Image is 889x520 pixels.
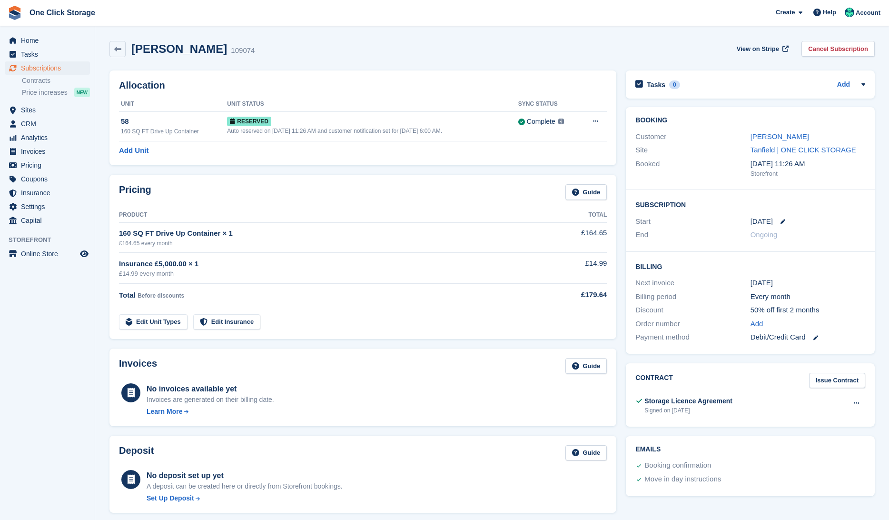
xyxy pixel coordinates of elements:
[776,8,795,17] span: Create
[801,41,875,57] a: Cancel Subscription
[837,80,850,90] a: Add
[79,248,90,260] a: Preview store
[21,131,78,144] span: Analytics
[147,470,343,481] div: No deposit set up yet
[635,446,865,453] h2: Emails
[193,314,261,330] a: Edit Insurance
[635,216,750,227] div: Start
[644,396,732,406] div: Storage Licence Agreement
[21,34,78,47] span: Home
[147,407,274,417] a: Learn More
[26,5,99,20] a: One Click Storage
[21,117,78,130] span: CRM
[565,184,607,200] a: Guide
[635,278,750,289] div: Next invoice
[5,247,90,260] a: menu
[21,103,78,117] span: Sites
[635,159,750,179] div: Booked
[635,332,750,343] div: Payment method
[5,159,90,172] a: menu
[119,80,607,91] h2: Allocation
[751,291,865,302] div: Every month
[119,269,532,279] div: £14.99 every month
[635,291,750,302] div: Billing period
[751,146,856,154] a: Tanfield | ONE CLICK STORAGE
[532,253,607,284] td: £14.99
[121,116,227,127] div: 58
[21,186,78,200] span: Insurance
[147,493,194,503] div: Set Up Deposit
[532,222,607,252] td: £164.65
[8,6,22,20] img: stora-icon-8386f47178a22dfd0bd8f6a31ec36ba5ce8667c1dd55bd0f319d3a0aa187defe.svg
[635,200,865,209] h2: Subscription
[751,159,865,170] div: [DATE] 11:26 AM
[669,80,680,89] div: 0
[21,48,78,61] span: Tasks
[9,235,95,245] span: Storefront
[518,97,580,112] th: Sync Status
[119,208,532,223] th: Product
[635,145,750,156] div: Site
[5,61,90,75] a: menu
[21,159,78,172] span: Pricing
[5,145,90,158] a: menu
[119,184,151,200] h2: Pricing
[21,247,78,260] span: Online Store
[751,169,865,179] div: Storefront
[635,117,865,124] h2: Booking
[22,88,68,97] span: Price increases
[119,259,532,270] div: Insurance £5,000.00 × 1
[733,41,790,57] a: View on Stripe
[635,131,750,142] div: Customer
[647,80,665,89] h2: Tasks
[119,445,154,461] h2: Deposit
[119,145,148,156] a: Add Unit
[22,87,90,98] a: Price increases NEW
[751,230,778,239] span: Ongoing
[644,474,721,485] div: Move in day instructions
[565,445,607,461] a: Guide
[147,493,343,503] a: Set Up Deposit
[558,119,564,124] img: icon-info-grey-7440780725fd019a000dd9b08b2336e03edf1995a4989e88bcd33f0948082b44.svg
[5,34,90,47] a: menu
[532,290,607,300] div: £179.64
[635,230,750,240] div: End
[21,214,78,227] span: Capital
[119,291,136,299] span: Total
[565,358,607,374] a: Guide
[147,383,274,395] div: No invoices available yet
[147,407,182,417] div: Learn More
[227,127,518,135] div: Auto reserved on [DATE] 11:26 AM and customer notification set for [DATE] 6:00 AM.
[644,460,711,471] div: Booking confirmation
[5,103,90,117] a: menu
[119,314,188,330] a: Edit Unit Types
[635,261,865,271] h2: Billing
[119,358,157,374] h2: Invoices
[119,239,532,248] div: £164.65 every month
[751,319,763,330] a: Add
[147,481,343,491] p: A deposit can be created here or directly from Storefront bookings.
[119,228,532,239] div: 160 SQ FT Drive Up Container × 1
[5,131,90,144] a: menu
[21,145,78,158] span: Invoices
[147,395,274,405] div: Invoices are generated on their billing date.
[5,117,90,130] a: menu
[5,200,90,213] a: menu
[751,332,865,343] div: Debit/Credit Card
[119,97,227,112] th: Unit
[121,127,227,136] div: 160 SQ FT Drive Up Container
[21,61,78,75] span: Subscriptions
[5,172,90,186] a: menu
[809,373,865,389] a: Issue Contract
[231,45,255,56] div: 109074
[527,117,555,127] div: Complete
[635,373,673,389] h2: Contract
[644,406,732,415] div: Signed on [DATE]
[751,305,865,316] div: 50% off first 2 months
[856,8,880,18] span: Account
[131,42,227,55] h2: [PERSON_NAME]
[227,117,271,126] span: Reserved
[5,186,90,200] a: menu
[635,319,750,330] div: Order number
[823,8,836,17] span: Help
